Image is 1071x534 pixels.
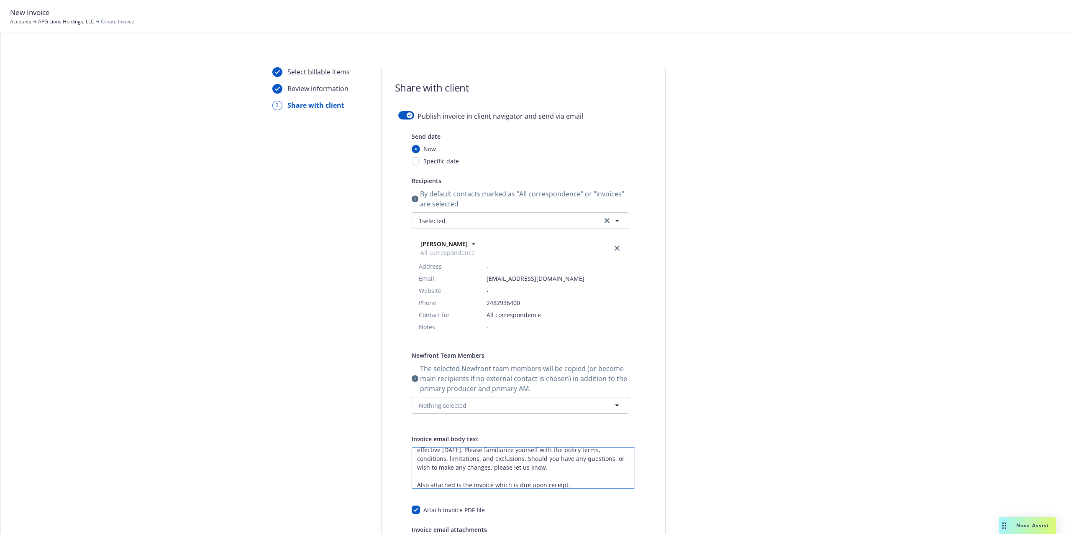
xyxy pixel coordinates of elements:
span: 1 selected [419,216,446,225]
a: Accounts [10,18,31,25]
input: Now [412,145,420,153]
div: Review information [287,84,348,94]
span: Nova Assist [1016,522,1049,529]
span: Invoice email attachments [412,526,487,534]
span: New Invoice [10,7,50,18]
span: Create Invoice [101,18,134,25]
span: The selected Newfront team members will be copied (or become main recipients if no external conta... [420,364,629,394]
span: Newfront Team Members [412,351,484,359]
span: All correspondence [487,310,622,319]
span: Specific date [423,157,459,165]
div: Select billable items [287,67,350,77]
span: Website [419,286,441,295]
span: Phone [419,298,436,307]
span: Recipients [412,177,441,185]
span: Publish invoice in client navigator and send via email [418,111,583,121]
span: Contact for [419,310,450,319]
span: - [487,323,622,331]
a: close [612,243,622,253]
div: 3 [272,101,282,110]
a: clear selection [602,216,612,226]
span: All correspondence [420,248,475,257]
button: Nothing selected [412,397,629,414]
strong: [PERSON_NAME] [420,240,468,248]
textarea: Enter a description... [412,447,635,489]
div: Attach invoice PDF file [423,506,485,514]
div: Drag to move [999,517,1010,534]
span: Now [423,145,436,153]
span: Address [419,262,442,271]
span: - [487,286,622,295]
span: Invoice email body text [412,435,479,443]
h1: Share with client [395,81,469,94]
div: Share with client [287,100,344,110]
span: - [487,262,622,271]
span: By default contacts marked as "All correspondence" or "Invoices" are selected [420,189,629,209]
button: Nova Assist [999,517,1056,534]
span: Nothing selected [419,401,466,410]
span: Send date [412,132,441,140]
input: Specific date [412,157,420,165]
span: 2482936400 [487,298,622,307]
span: [EMAIL_ADDRESS][DOMAIN_NAME] [487,274,622,283]
span: Email [419,274,434,283]
button: 1selectedclear selection [412,212,629,229]
span: Notes [419,323,435,331]
a: APG Lions Holdings, LLC [38,18,94,25]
